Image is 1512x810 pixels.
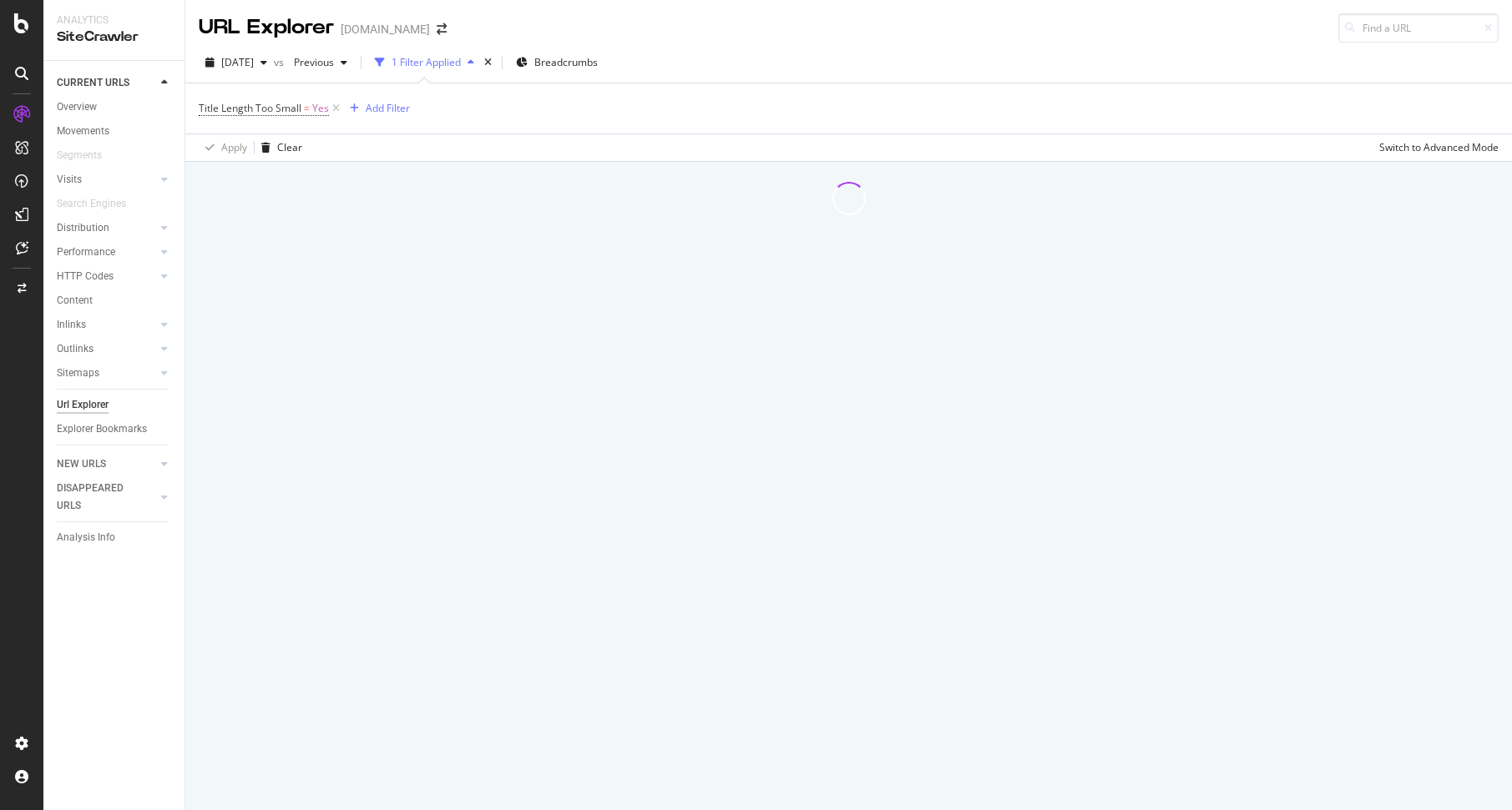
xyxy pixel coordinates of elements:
div: Segments [57,147,102,164]
div: SiteCrawler [57,28,171,47]
div: Search Engines [57,195,126,213]
a: NEW URLS [57,455,156,473]
div: URL Explorer [199,13,334,42]
div: Explorer Bookmarks [57,420,147,438]
a: Analysis Info [57,529,173,546]
button: Switch to Advanced Mode [1373,134,1499,161]
div: Movements [57,123,109,140]
div: times [481,54,495,71]
div: arrow-right-arrow-left [437,23,447,35]
a: Performance [57,244,156,261]
a: Segments [57,147,119,164]
a: Outlinks [57,340,156,358]
a: Inlinks [57,316,156,334]
a: Overview [57,98,173,116]
a: Distribution [57,219,156,237]
div: Clear [277,140,302,154]
button: [DATE] [199,49,274,76]
div: Apply [221,140,247,154]
div: Distribution [57,219,109,237]
div: HTTP Codes [57,268,114,285]
span: Title Length Too Small [199,101,301,115]
div: Add Filter [366,101,410,115]
span: Breadcrumbs [534,55,598,69]
div: Performance [57,244,115,261]
a: Search Engines [57,195,143,213]
button: Clear [255,134,302,161]
a: HTTP Codes [57,268,156,285]
a: Visits [57,171,156,189]
a: Url Explorer [57,396,173,414]
div: Inlinks [57,316,86,334]
div: Outlinks [57,340,94,358]
button: Add Filter [343,98,410,118]
a: DISAPPEARED URLS [57,480,156,515]
div: Sitemaps [57,365,99,382]
div: NEW URLS [57,455,106,473]
div: [DOMAIN_NAME] [341,21,430,38]
span: Previous [287,55,334,69]
span: vs [274,55,287,69]
div: Analytics [57,13,171,28]
div: Content [57,292,93,309]
a: Sitemaps [57,365,156,382]
button: 1 Filter Applied [368,49,481,76]
button: Apply [199,134,247,161]
div: CURRENT URLS [57,74,129,92]
a: Explorer Bookmarks [57,420,173,438]
div: Analysis Info [57,529,115,546]
button: Previous [287,49,354,76]
div: Url Explorer [57,396,109,414]
button: Breadcrumbs [509,49,604,76]
span: = [304,101,310,115]
div: Switch to Advanced Mode [1379,140,1499,154]
a: Content [57,292,173,309]
span: 2025 Sep. 7th [221,55,254,69]
a: CURRENT URLS [57,74,156,92]
input: Find a URL [1338,13,1499,43]
div: Overview [57,98,97,116]
div: DISAPPEARED URLS [57,480,141,515]
span: Yes [312,97,329,120]
div: Visits [57,171,82,189]
a: Movements [57,123,173,140]
div: 1 Filter Applied [392,55,461,69]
